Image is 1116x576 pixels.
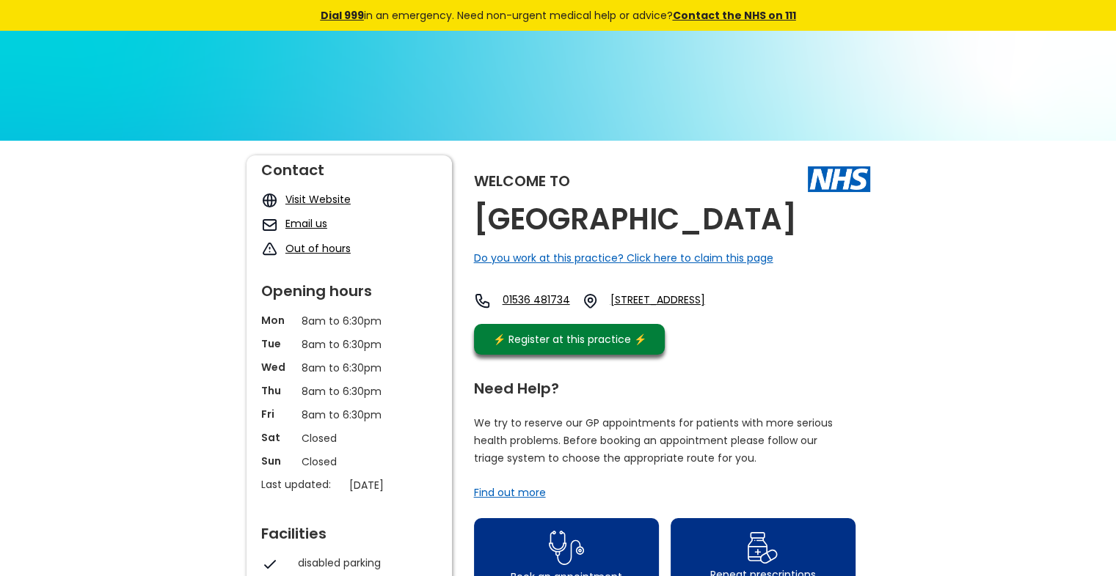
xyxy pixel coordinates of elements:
p: Closed [302,430,397,446]
div: Contact [261,155,437,177]
p: Mon [261,313,294,328]
img: mail icon [261,216,278,233]
p: 8am to 6:30pm [302,360,397,376]
p: Closed [302,454,397,470]
div: ⚡️ Register at this practice ⚡️ [486,331,654,347]
a: Email us [285,216,327,231]
p: 8am to 6:30pm [302,313,397,329]
a: Find out more [474,485,546,500]
p: Sun [261,454,294,468]
p: Tue [261,336,294,351]
p: Wed [261,360,294,374]
p: 8am to 6:30pm [302,383,397,399]
p: We try to reserve our GP appointments for patients with more serious health problems. Before book... [474,414,834,467]
p: 8am to 6:30pm [302,336,397,352]
div: Opening hours [261,276,437,298]
p: Sat [261,430,294,445]
div: in an emergency. Need non-urgent medical help or advice? [221,7,896,23]
p: [DATE] [349,477,445,493]
div: Facilities [261,519,437,541]
p: Thu [261,383,294,398]
a: [STREET_ADDRESS] [610,292,745,309]
h2: [GEOGRAPHIC_DATA] [474,203,797,236]
img: repeat prescription icon [747,528,778,567]
img: globe icon [261,192,278,209]
img: practice location icon [582,292,599,309]
p: Fri [261,407,294,421]
a: Do you work at this practice? Click here to claim this page [474,251,773,265]
div: Need Help? [474,374,856,396]
a: 01536 481734 [503,292,570,309]
div: disabled parking [298,555,430,570]
p: Last updated: [261,477,342,492]
a: ⚡️ Register at this practice ⚡️ [474,324,665,355]
a: Out of hours [285,241,351,256]
a: Contact the NHS on 111 [673,8,796,23]
p: 8am to 6:30pm [302,407,397,423]
img: The NHS logo [808,166,870,191]
a: Dial 999 [321,8,364,23]
div: Welcome to [474,174,570,188]
img: telephone icon [474,292,491,309]
img: book appointment icon [549,526,584,569]
img: exclamation icon [261,241,278,258]
a: Visit Website [285,192,351,207]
